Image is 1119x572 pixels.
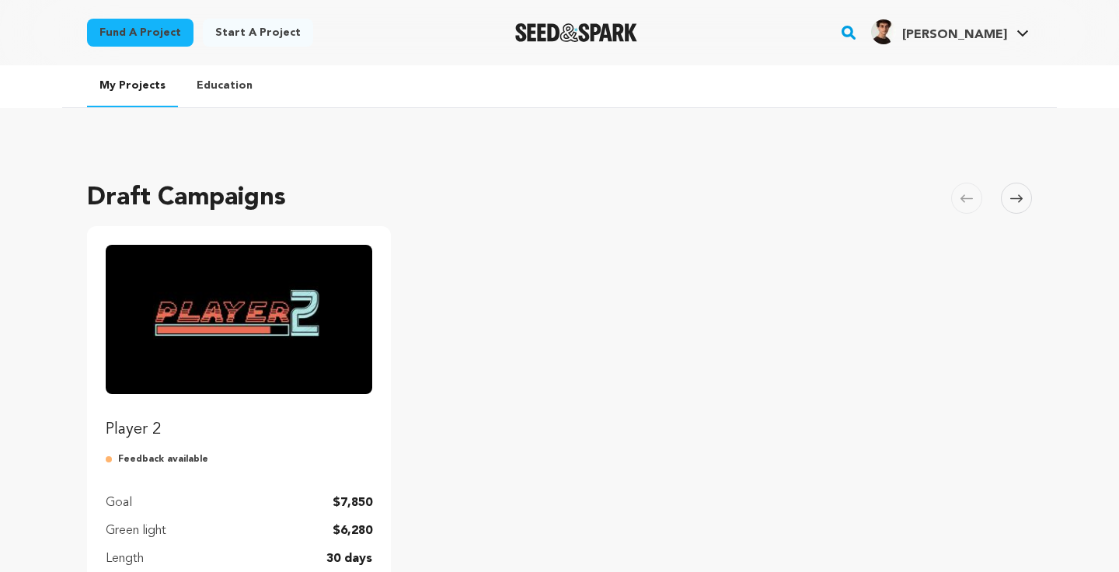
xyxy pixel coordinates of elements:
a: Fund a project [87,19,193,47]
a: Education [184,65,265,106]
h2: Draft Campaigns [87,180,286,217]
p: Player 2 [106,419,372,441]
p: $6,280 [333,521,372,540]
a: Fund Player 2 [106,245,372,441]
p: 30 days [326,549,372,568]
span: Jeremy C.'s Profile [868,16,1032,49]
p: Feedback available [106,453,372,466]
a: My Projects [87,65,178,107]
a: Jeremy C.'s Profile [868,16,1032,44]
span: [PERSON_NAME] [902,29,1007,41]
p: Goal [106,494,132,512]
p: Length [106,549,144,568]
img: Seed&Spark Logo Dark Mode [515,23,637,42]
p: $7,850 [333,494,372,512]
a: Seed&Spark Homepage [515,23,637,42]
img: 7ac5759f7ed93658.jpg [871,19,896,44]
p: Green light [106,521,166,540]
img: submitted-for-review.svg [106,453,118,466]
a: Start a project [203,19,313,47]
div: Jeremy C.'s Profile [871,19,1007,44]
